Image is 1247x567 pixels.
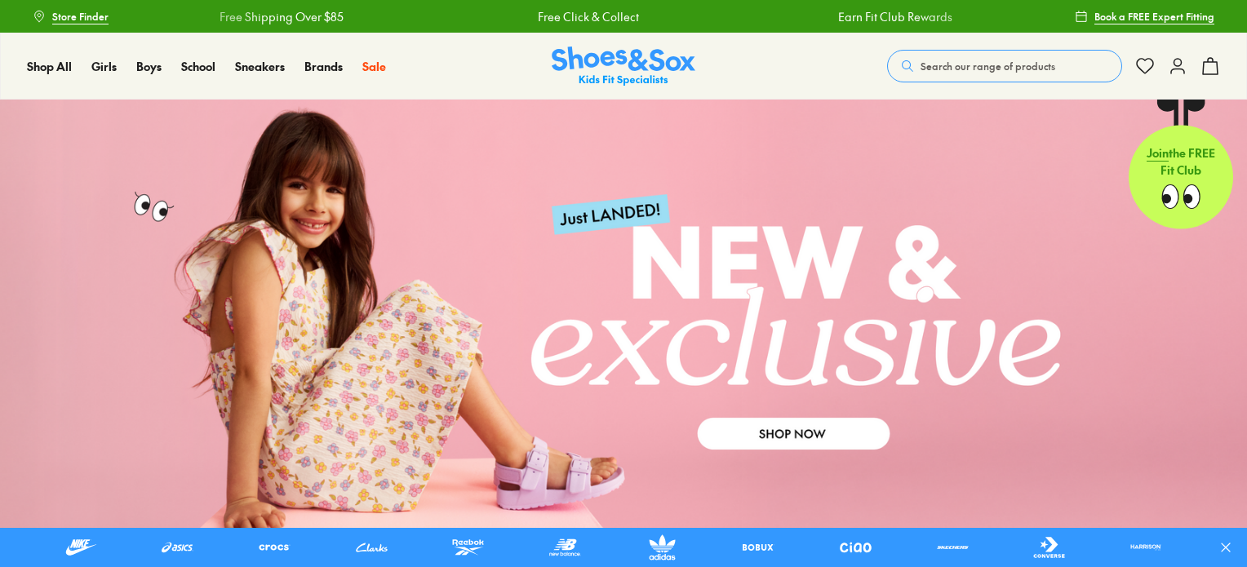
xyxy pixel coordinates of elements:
[537,8,638,25] a: Free Click & Collect
[1075,2,1214,31] a: Book a FREE Expert Fitting
[837,8,952,25] a: Earn Fit Club Rewards
[304,58,343,74] span: Brands
[235,58,285,74] span: Sneakers
[362,58,386,75] a: Sale
[1129,99,1233,229] a: Jointhe FREE Fit Club
[136,58,162,74] span: Boys
[235,58,285,75] a: Sneakers
[921,59,1055,73] span: Search our range of products
[1094,9,1214,24] span: Book a FREE Expert Fitting
[91,58,117,74] span: Girls
[887,50,1122,82] button: Search our range of products
[91,58,117,75] a: Girls
[552,47,695,86] img: SNS_Logo_Responsive.svg
[304,58,343,75] a: Brands
[552,47,695,86] a: Shoes & Sox
[181,58,215,75] a: School
[219,8,343,25] a: Free Shipping Over $85
[1147,144,1169,161] span: Join
[52,9,109,24] span: Store Finder
[136,58,162,75] a: Boys
[362,58,386,74] span: Sale
[1129,131,1233,192] p: the FREE Fit Club
[181,58,215,74] span: School
[33,2,109,31] a: Store Finder
[27,58,72,74] span: Shop All
[27,58,72,75] a: Shop All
